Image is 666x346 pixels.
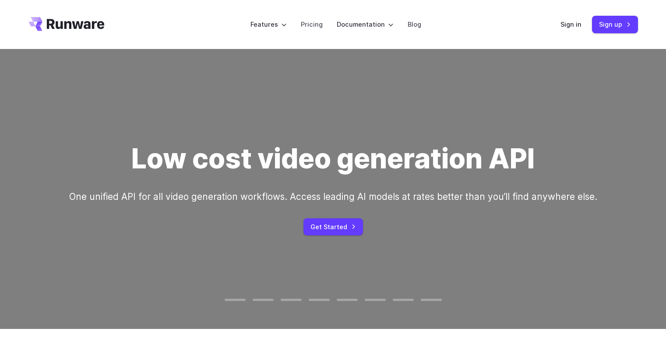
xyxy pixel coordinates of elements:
a: Go to / [28,17,105,31]
label: Documentation [337,19,394,29]
a: Sign up [592,16,638,33]
p: One unified API for all video generation workflows. Access leading AI models at rates better than... [69,189,597,204]
a: Get Started [303,218,363,235]
a: Blog [408,19,421,29]
a: Pricing [301,19,323,29]
label: Features [250,19,287,29]
h1: Low cost video generation API [131,143,535,175]
a: Sign in [560,19,581,29]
